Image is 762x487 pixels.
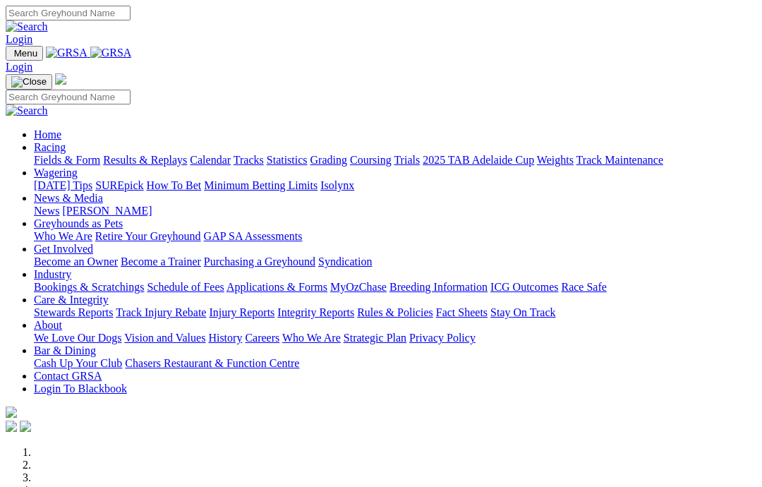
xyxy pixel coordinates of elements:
[490,281,558,293] a: ICG Outcomes
[226,281,327,293] a: Applications & Forms
[34,370,102,382] a: Contact GRSA
[34,230,756,243] div: Greyhounds as Pets
[6,74,52,90] button: Toggle navigation
[6,20,48,33] img: Search
[357,306,433,318] a: Rules & Policies
[282,332,341,344] a: Who We Are
[11,76,47,88] img: Close
[6,46,43,61] button: Toggle navigation
[34,230,92,242] a: Who We Are
[147,281,224,293] a: Schedule of Fees
[34,306,756,319] div: Care & Integrity
[147,179,202,191] a: How To Bet
[423,154,534,166] a: 2025 TAB Adelaide Cup
[34,217,123,229] a: Greyhounds as Pets
[245,332,279,344] a: Careers
[34,319,62,331] a: About
[267,154,308,166] a: Statistics
[34,332,756,344] div: About
[34,205,59,217] a: News
[6,61,32,73] a: Login
[204,179,317,191] a: Minimum Betting Limits
[34,281,144,293] a: Bookings & Scratchings
[34,281,756,294] div: Industry
[576,154,663,166] a: Track Maintenance
[436,306,488,318] a: Fact Sheets
[34,357,756,370] div: Bar & Dining
[55,73,66,85] img: logo-grsa-white.png
[124,332,205,344] a: Vision and Values
[34,357,122,369] a: Cash Up Your Club
[6,421,17,432] img: facebook.svg
[103,154,187,166] a: Results & Replays
[34,344,96,356] a: Bar & Dining
[208,332,242,344] a: History
[34,167,78,179] a: Wagering
[34,154,100,166] a: Fields & Form
[34,179,92,191] a: [DATE] Tips
[389,281,488,293] a: Breeding Information
[95,230,201,242] a: Retire Your Greyhound
[34,294,109,306] a: Care & Integrity
[34,128,61,140] a: Home
[409,332,476,344] a: Privacy Policy
[318,255,372,267] a: Syndication
[90,47,132,59] img: GRSA
[14,48,37,59] span: Menu
[34,268,71,280] a: Industry
[204,255,315,267] a: Purchasing a Greyhound
[95,179,143,191] a: SUREpick
[204,230,303,242] a: GAP SA Assessments
[20,421,31,432] img: twitter.svg
[6,90,131,104] input: Search
[34,332,121,344] a: We Love Our Dogs
[320,179,354,191] a: Isolynx
[46,47,87,59] img: GRSA
[125,357,299,369] a: Chasers Restaurant & Function Centre
[34,383,127,395] a: Login To Blackbook
[6,6,131,20] input: Search
[6,33,32,45] a: Login
[190,154,231,166] a: Calendar
[121,255,201,267] a: Become a Trainer
[350,154,392,166] a: Coursing
[6,104,48,117] img: Search
[34,154,756,167] div: Racing
[6,407,17,418] img: logo-grsa-white.png
[537,154,574,166] a: Weights
[561,281,606,293] a: Race Safe
[310,154,347,166] a: Grading
[34,255,118,267] a: Become an Owner
[209,306,274,318] a: Injury Reports
[34,306,113,318] a: Stewards Reports
[34,255,756,268] div: Get Involved
[490,306,555,318] a: Stay On Track
[34,192,103,204] a: News & Media
[34,141,66,153] a: Racing
[34,243,93,255] a: Get Involved
[62,205,152,217] a: [PERSON_NAME]
[330,281,387,293] a: MyOzChase
[34,205,756,217] div: News & Media
[34,179,756,192] div: Wagering
[116,306,206,318] a: Track Injury Rebate
[344,332,406,344] a: Strategic Plan
[394,154,420,166] a: Trials
[277,306,354,318] a: Integrity Reports
[234,154,264,166] a: Tracks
